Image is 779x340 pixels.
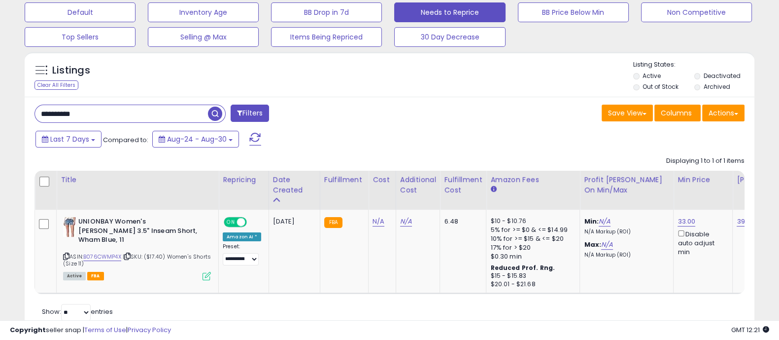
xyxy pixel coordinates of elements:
[103,135,148,145] span: Compared to:
[128,325,171,335] a: Privacy Policy
[643,82,678,91] label: Out of Stock
[661,108,692,118] span: Columns
[34,80,78,90] div: Clear All Filters
[35,131,102,148] button: Last 7 Days
[63,217,211,279] div: ASIN:
[63,217,76,237] img: 412ojCPfAXL._SL40_.jpg
[702,105,745,121] button: Actions
[737,217,754,227] a: 39.99
[394,2,505,22] button: Needs to Reprice
[324,175,364,185] div: Fulfillment
[444,175,482,195] div: Fulfillment Cost
[87,272,104,280] span: FBA
[490,175,576,185] div: Amazon Fees
[599,217,610,227] a: N/A
[584,228,666,235] p: N/A Markup (ROI)
[584,217,599,226] b: Min:
[584,240,601,249] b: Max:
[52,64,90,77] h5: Listings
[167,134,227,144] span: Aug-24 - Aug-30
[84,325,126,335] a: Terms of Use
[271,27,382,47] button: Items Being Repriced
[78,217,198,247] b: UNIONBAY Women's [PERSON_NAME] 3.5" Inseam Short, Wham Blue, 11
[273,217,312,226] div: [DATE]
[148,27,259,47] button: Selling @ Max
[42,307,113,316] span: Show: entries
[61,175,214,185] div: Title
[273,175,316,195] div: Date Created
[223,175,265,185] div: Repricing
[25,2,135,22] button: Default
[580,171,674,210] th: The percentage added to the cost of goods (COGS) that forms the calculator for Min & Max prices.
[584,175,669,195] div: Profit [PERSON_NAME] on Min/Max
[602,105,653,121] button: Save View
[25,27,135,47] button: Top Sellers
[63,272,86,280] span: All listings currently available for purchase on Amazon
[490,185,496,194] small: Amazon Fees.
[641,2,752,22] button: Non Competitive
[63,253,211,267] span: | SKU: ($17.40) Women's Shorts (Size 11)
[231,105,269,122] button: Filters
[394,27,505,47] button: 30 Day Decrease
[643,72,661,80] label: Active
[490,280,572,289] div: $20.01 - $21.68
[373,217,384,227] a: N/A
[271,2,382,22] button: BB Drop in 7d
[10,325,46,335] strong: Copyright
[490,226,572,234] div: 5% for >= $0 & <= $14.99
[518,2,629,22] button: BB Price Below Min
[490,264,555,272] b: Reduced Prof. Rng.
[584,252,666,259] p: N/A Markup (ROI)
[490,272,572,280] div: $15 - $15.83
[703,82,730,91] label: Archived
[490,252,572,261] div: $0.30 min
[152,131,239,148] button: Aug-24 - Aug-30
[83,253,121,261] a: B076CWMP4X
[666,156,745,166] div: Displaying 1 to 1 of 1 items
[633,60,754,70] p: Listing States:
[677,228,725,257] div: Disable auto adjust min
[490,243,572,252] div: 17% for > $20
[10,326,171,335] div: seller snap | |
[490,217,572,226] div: $10 - $10.76
[677,175,728,185] div: Min Price
[677,217,695,227] a: 33.00
[654,105,701,121] button: Columns
[373,175,392,185] div: Cost
[490,234,572,243] div: 10% for >= $15 & <= $20
[223,232,261,241] div: Amazon AI *
[50,134,89,144] span: Last 7 Days
[601,240,613,250] a: N/A
[731,325,769,335] span: 2025-09-7 12:21 GMT
[148,2,259,22] button: Inventory Age
[703,72,740,80] label: Deactivated
[225,218,237,227] span: ON
[400,175,436,195] div: Additional Cost
[400,217,412,227] a: N/A
[245,218,261,227] span: OFF
[223,243,261,265] div: Preset:
[324,217,342,228] small: FBA
[444,217,478,226] div: 6.48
